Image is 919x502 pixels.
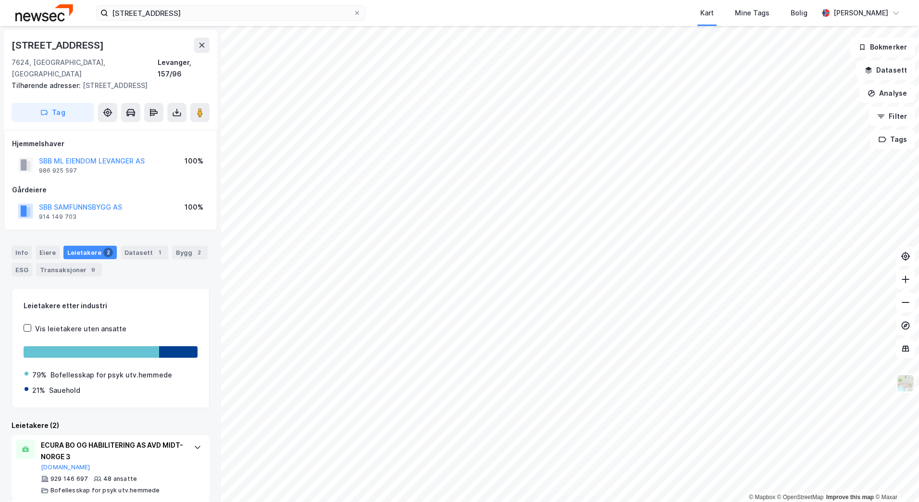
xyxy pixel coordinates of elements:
[12,81,83,89] span: Tilhørende adresser:
[36,263,102,276] div: Transaksjoner
[15,4,73,21] img: newsec-logo.f6e21ccffca1b3a03d2d.png
[833,7,888,19] div: [PERSON_NAME]
[12,420,210,431] div: Leietakere (2)
[88,265,98,275] div: 9
[63,246,117,259] div: Leietakere
[12,57,158,80] div: 7624, [GEOGRAPHIC_DATA], [GEOGRAPHIC_DATA]
[194,248,204,257] div: 2
[172,246,208,259] div: Bygg
[850,38,915,57] button: Bokmerker
[24,300,198,312] div: Leietakere etter industri
[871,456,919,502] iframe: Chat Widget
[870,130,915,149] button: Tags
[41,439,184,463] div: ECURA BO OG HABILITERING AS AVD MIDT-NORGE 3
[896,374,915,392] img: Z
[12,246,32,259] div: Info
[32,369,47,381] div: 79%
[50,369,172,381] div: Bofellesskap for psyk utv.hemmede
[871,456,919,502] div: Kontrollprogram for chat
[185,155,203,167] div: 100%
[35,323,126,335] div: Vis leietakere uten ansatte
[791,7,807,19] div: Bolig
[777,494,824,501] a: OpenStreetMap
[185,201,203,213] div: 100%
[155,248,164,257] div: 1
[12,80,202,91] div: [STREET_ADDRESS]
[39,167,77,175] div: 986 925 597
[103,248,113,257] div: 2
[41,464,90,471] button: [DOMAIN_NAME]
[103,475,137,483] div: 48 ansatte
[12,138,209,150] div: Hjemmelshaver
[158,57,210,80] div: Levanger, 157/96
[50,487,160,494] div: Bofellesskap for psyk utv.hemmede
[869,107,915,126] button: Filter
[12,263,32,276] div: ESG
[49,385,80,396] div: Sauehold
[749,494,775,501] a: Mapbox
[826,494,874,501] a: Improve this map
[121,246,168,259] div: Datasett
[32,385,45,396] div: 21%
[39,213,76,221] div: 914 149 703
[108,6,353,20] input: Søk på adresse, matrikkel, gårdeiere, leietakere eller personer
[12,184,209,196] div: Gårdeiere
[735,7,770,19] div: Mine Tags
[857,61,915,80] button: Datasett
[12,38,106,53] div: [STREET_ADDRESS]
[36,246,60,259] div: Eiere
[12,103,94,122] button: Tag
[700,7,714,19] div: Kart
[859,84,915,103] button: Analyse
[50,475,88,483] div: 929 146 697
